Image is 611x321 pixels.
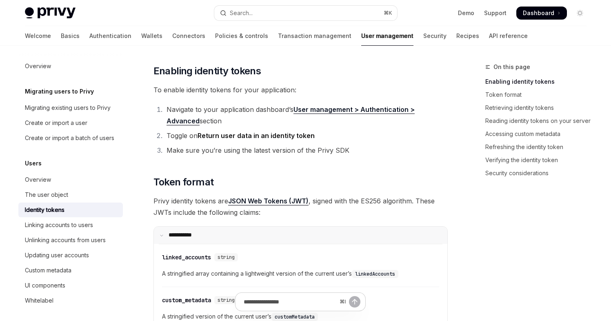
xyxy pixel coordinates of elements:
li: Make sure you’re using the latest version of the Privy SDK [164,145,448,156]
span: Privy identity tokens are , signed with the ES256 algorithm. These JWTs include the following cla... [153,195,448,218]
a: Refreshing the identity token [485,140,593,154]
span: A stringified array containing a lightweight version of the current user’s [162,269,439,279]
a: The user object [18,187,123,202]
img: light logo [25,7,76,19]
div: linked_accounts [162,253,211,261]
span: To enable identity tokens for your application: [153,84,448,96]
a: Token format [485,88,593,101]
button: Toggle dark mode [573,7,587,20]
h5: Users [25,158,42,168]
a: User management [361,26,413,46]
a: Identity tokens [18,203,123,217]
a: API reference [489,26,528,46]
span: Enabling identity tokens [153,65,261,78]
a: Support [484,9,507,17]
a: Transaction management [278,26,351,46]
a: Whitelabel [18,293,123,308]
a: Create or import a batch of users [18,131,123,145]
span: string [218,254,235,261]
a: Migrating existing users to Privy [18,100,123,115]
a: Connectors [172,26,205,46]
div: Linking accounts to users [25,220,93,230]
span: ⌘ K [384,10,392,16]
div: Custom metadata [25,265,71,275]
div: Unlinking accounts from users [25,235,106,245]
button: Open search [214,6,397,20]
a: Custom metadata [18,263,123,278]
h5: Migrating users to Privy [25,87,94,96]
span: Dashboard [523,9,554,17]
code: linkedAccounts [352,270,398,278]
a: Basics [61,26,80,46]
div: Create or import a batch of users [25,133,114,143]
a: Create or import a user [18,116,123,130]
a: Dashboard [516,7,567,20]
a: Wallets [141,26,162,46]
input: Ask a question... [244,293,336,311]
div: Whitelabel [25,296,53,305]
div: Overview [25,175,51,185]
div: Identity tokens [25,205,64,215]
a: Retrieving identity tokens [485,101,593,114]
a: Verifying the identity token [485,154,593,167]
a: Security considerations [485,167,593,180]
a: Recipes [456,26,479,46]
a: Overview [18,59,123,74]
button: Send message [349,296,360,308]
div: Create or import a user [25,118,87,128]
div: UI components [25,281,65,290]
div: The user object [25,190,68,200]
div: Search... [230,8,253,18]
a: Updating user accounts [18,248,123,263]
a: Security [423,26,447,46]
div: Overview [25,61,51,71]
a: Demo [458,9,474,17]
li: Navigate to your application dashboard’s section [164,104,448,127]
span: On this page [493,62,530,72]
div: Updating user accounts [25,250,89,260]
strong: Return user data in an identity token [198,132,315,140]
a: Unlinking accounts from users [18,233,123,247]
div: Migrating existing users to Privy [25,103,111,113]
a: Linking accounts to users [18,218,123,232]
li: Toggle on [164,130,448,141]
a: Reading identity tokens on your server [485,114,593,127]
a: Enabling identity tokens [485,75,593,88]
a: Policies & controls [215,26,268,46]
a: Welcome [25,26,51,46]
a: Authentication [89,26,131,46]
a: JSON Web Tokens (JWT) [228,197,309,205]
a: Overview [18,172,123,187]
a: Accessing custom metadata [485,127,593,140]
span: Token format [153,176,214,189]
a: UI components [18,278,123,293]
